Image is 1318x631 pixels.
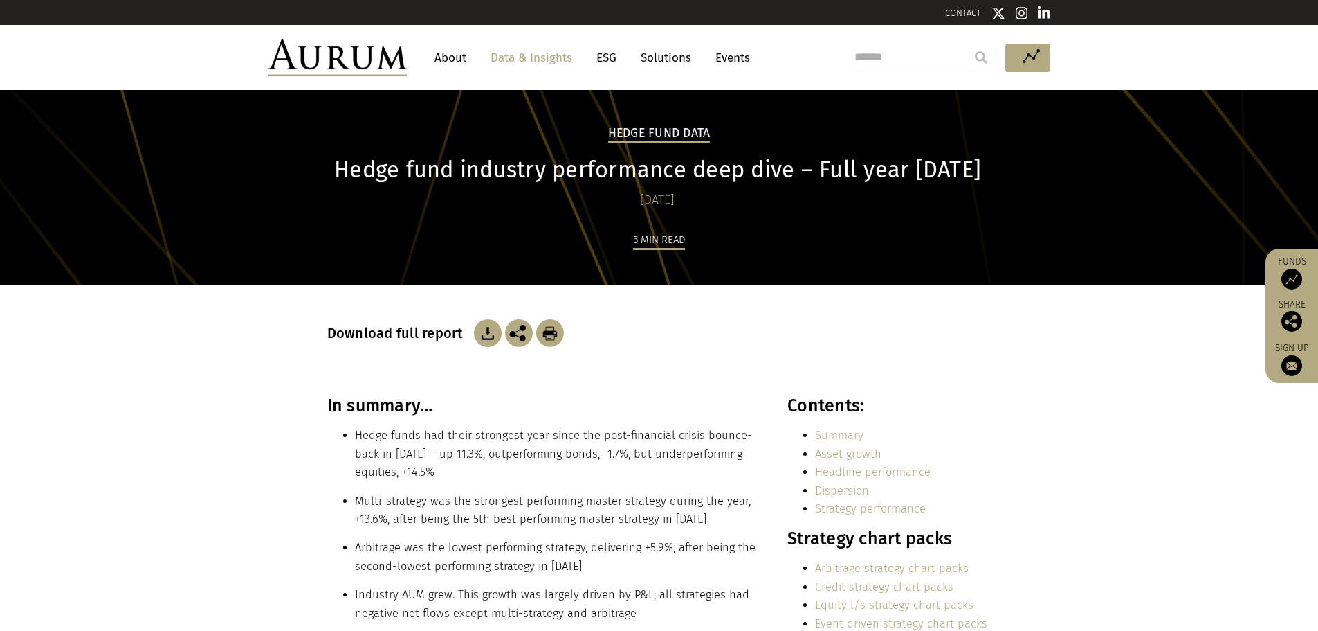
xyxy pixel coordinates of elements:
[815,465,931,479] a: Headline performance
[815,580,953,594] a: Credit strategy chart packs
[327,325,470,341] h3: Download full report
[1038,6,1050,20] img: Linkedin icon
[355,492,758,529] li: Multi-strategy was the strongest performing master strategy during the year, +13.6%, after being ...
[815,429,863,442] a: Summary
[815,447,881,461] a: Asset growth
[1272,256,1311,290] a: Funds
[1281,269,1302,290] img: Access Funds
[967,44,995,71] input: Submit
[815,484,869,497] a: Dispersion
[484,45,579,71] a: Data & Insights
[608,126,711,143] h2: Hedge Fund Data
[327,157,988,184] h1: Hedge fund industry performance deep dive – Full year [DATE]
[589,45,623,71] a: ESG
[355,586,758,623] li: Industry AUM grew. This growth was largely driven by P&L; all strategies had negative net flows e...
[787,396,987,416] h3: Contents:
[815,598,973,612] a: Equity l/s strategy chart packs
[1272,342,1311,376] a: Sign up
[474,319,502,347] img: Download Article
[815,617,987,630] a: Event driven strategy chart packs
[1281,355,1302,376] img: Sign up to our newsletter
[708,45,750,71] a: Events
[536,319,564,347] img: Download Article
[355,539,758,576] li: Arbitrage was the lowest performing strategy, delivering +5.9%, after being the second-lowest per...
[505,319,533,347] img: Share this post
[945,8,981,18] a: CONTACT
[633,231,685,250] div: 5 min read
[815,502,926,515] a: Strategy performance
[1272,300,1311,332] div: Share
[327,190,988,210] div: [DATE]
[1281,311,1302,332] img: Share this post
[991,6,1005,20] img: Twitter icon
[428,45,473,71] a: About
[634,45,698,71] a: Solutions
[327,396,758,416] h3: In summary…
[268,39,407,76] img: Aurum
[355,427,758,481] li: Hedge funds had their strongest year since the post-financial crisis bounce-back in [DATE] – up 1...
[787,528,987,549] h3: Strategy chart packs
[815,562,969,575] a: Arbitrage strategy chart packs
[1016,6,1028,20] img: Instagram icon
